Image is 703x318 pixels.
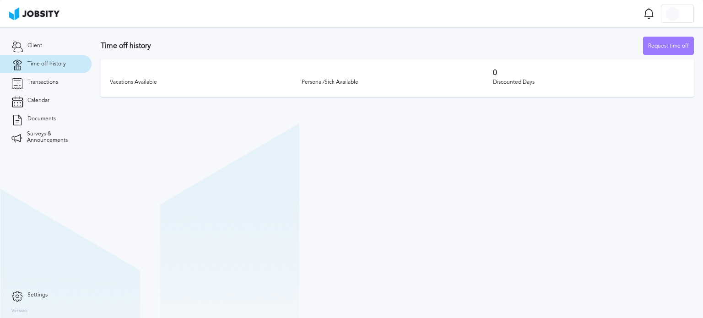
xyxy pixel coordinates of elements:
span: Client [27,43,42,49]
h3: Time off history [101,42,643,50]
span: Settings [27,292,48,298]
label: Version: [11,308,28,314]
div: Request time off [644,37,693,55]
span: Transactions [27,79,58,86]
div: Vacations Available [110,79,302,86]
button: Request time off [643,37,694,55]
div: Personal/Sick Available [302,79,493,86]
span: Surveys & Announcements [27,131,80,144]
img: ab4bad089aa723f57921c736e9817d99.png [9,7,59,20]
span: Calendar [27,97,49,104]
span: Time off history [27,61,66,67]
div: Discounted Days [493,79,685,86]
h3: 0 [493,69,685,77]
span: Documents [27,116,56,122]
